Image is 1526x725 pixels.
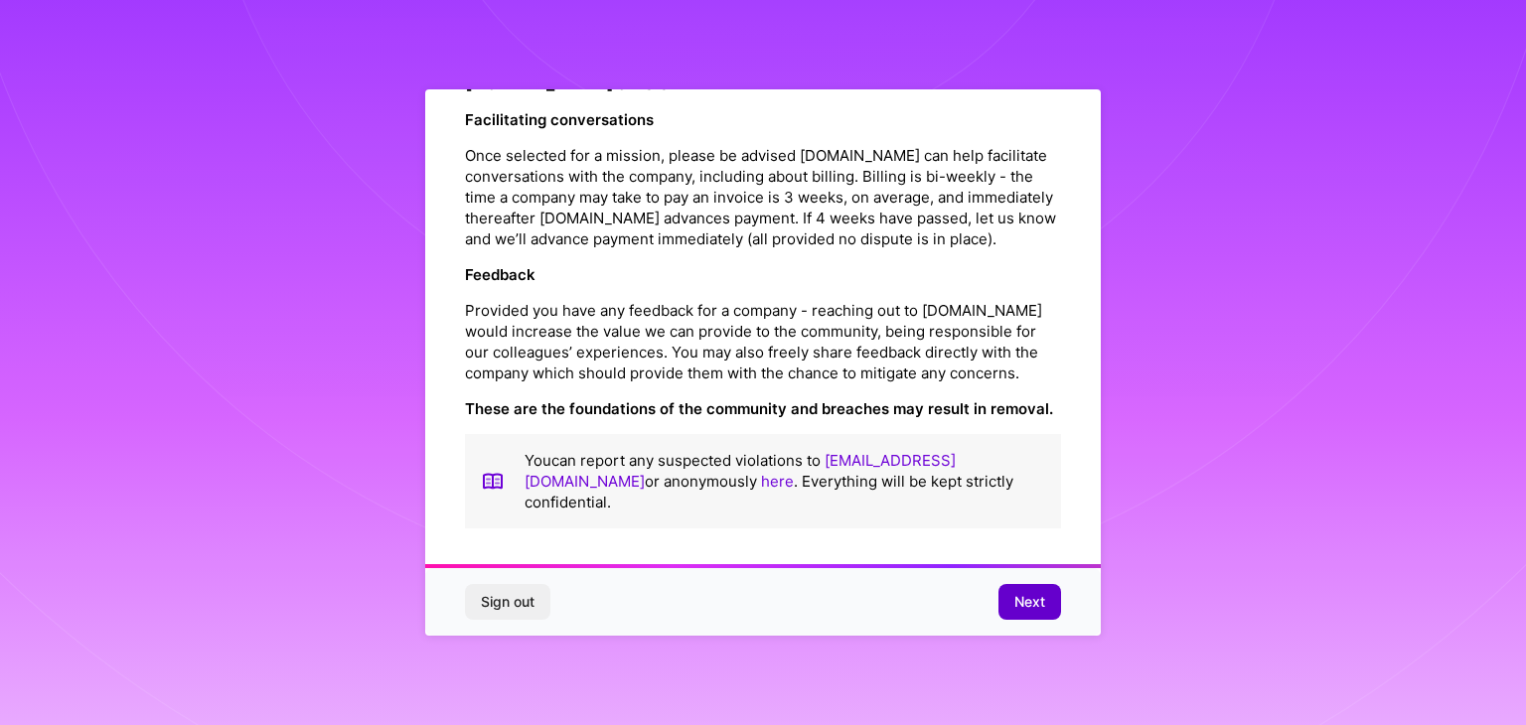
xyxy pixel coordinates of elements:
[1014,592,1045,612] span: Next
[998,584,1061,620] button: Next
[481,592,534,612] span: Sign out
[465,145,1061,249] p: Once selected for a mission, please be advised [DOMAIN_NAME] can help facilitate conversations wi...
[481,450,505,512] img: book icon
[761,472,794,491] a: here
[465,584,550,620] button: Sign out
[525,450,1045,512] p: You can report any suspected violations to or anonymously . Everything will be kept strictly conf...
[465,110,654,129] strong: Facilitating conversations
[465,300,1061,383] p: Provided you have any feedback for a company - reaching out to [DOMAIN_NAME] would increase the v...
[525,451,956,491] a: [EMAIL_ADDRESS][DOMAIN_NAME]
[465,265,535,284] strong: Feedback
[465,399,1053,418] strong: These are the foundations of the community and breaches may result in removal.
